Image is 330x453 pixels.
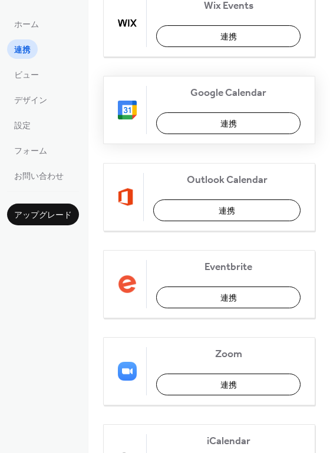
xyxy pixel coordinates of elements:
span: ホーム [14,19,39,31]
button: 連携 [156,25,301,47]
button: アップグレード [7,204,79,225]
img: eventbrite [118,275,137,294]
a: お問い合わせ [7,166,71,185]
span: 連携 [220,31,237,44]
span: Eventbrite [156,261,301,274]
span: 連携 [220,118,237,131]
button: 連携 [153,199,301,221]
a: 設定 [7,115,38,135]
a: フォーム [7,141,54,160]
img: google [118,101,137,119]
span: アップグレード [14,209,72,222]
img: wix [118,14,137,32]
span: Zoom [156,348,301,361]
span: デザイン [14,95,47,107]
span: Google Calendar [156,87,301,99]
span: iCalendar [156,435,301,448]
a: ビュー [7,65,46,84]
span: お問い合わせ [14,171,64,183]
span: ビュー [14,69,39,82]
button: 連携 [156,112,301,134]
span: 連携 [220,292,237,305]
img: zoom [118,362,137,381]
a: 連携 [7,39,38,59]
a: ホーム [7,14,46,34]
span: 連携 [219,205,235,218]
span: フォーム [14,145,47,158]
a: デザイン [7,90,54,109]
span: 連携 [14,44,31,56]
span: Outlook Calendar [153,174,301,186]
span: 連携 [220,379,237,392]
button: 連携 [156,287,301,308]
span: 設定 [14,120,31,132]
button: 連携 [156,374,301,395]
img: outlook [118,188,134,206]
